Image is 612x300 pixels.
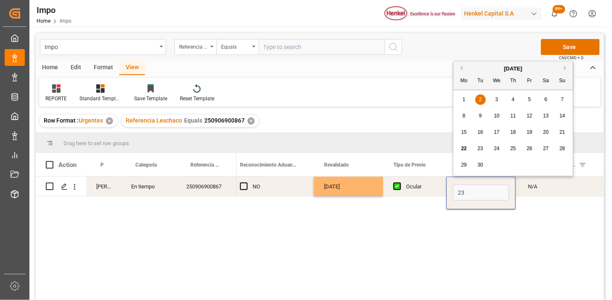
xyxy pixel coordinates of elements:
div: Press SPACE to select this row. [36,177,237,196]
span: 26 [527,146,532,151]
div: Choose Monday, September 22nd, 2025 [459,143,470,154]
div: N/A [518,177,604,196]
button: open menu [174,39,216,55]
div: Choose Monday, September 15th, 2025 [459,127,470,138]
span: 6 [545,97,548,102]
span: Referencia Leschaco [190,162,219,168]
span: Reconocimiento Aduanero [240,162,296,168]
span: 19 [527,129,532,135]
span: 30 [477,162,483,168]
span: 24 [494,146,499,151]
div: [PERSON_NAME] [86,177,121,196]
span: 29 [461,162,467,168]
span: Categoría [135,162,157,168]
div: Choose Monday, September 8th, 2025 [459,111,470,121]
div: month 2025-09 [456,91,571,173]
span: 5 [528,97,531,102]
span: 15 [461,129,467,135]
button: open menu [40,39,166,55]
div: Choose Sunday, September 7th, 2025 [557,94,568,105]
span: Referencia Leschaco [126,117,182,124]
span: 17 [494,129,499,135]
div: Th [508,76,519,86]
div: Mo [459,76,470,86]
div: REPORTE [45,95,67,102]
span: 27 [543,146,549,151]
div: Choose Friday, September 26th, 2025 [525,143,535,154]
div: Choose Thursday, September 4th, 2025 [508,94,519,105]
div: Reset Template [180,95,214,102]
span: Row Format : [44,117,79,124]
span: 11 [510,113,516,119]
button: Help Center [564,4,583,23]
div: Standard Templates [79,95,121,102]
span: 2 [479,97,482,102]
div: Su [557,76,568,86]
div: ✕ [248,117,255,125]
div: Choose Saturday, September 27th, 2025 [541,143,551,154]
span: Persona responsable de seguimiento [100,162,103,168]
div: Choose Tuesday, September 23rd, 2025 [475,143,486,154]
div: Choose Sunday, September 28th, 2025 [557,143,568,154]
span: 25 [510,146,516,151]
span: 23 [477,146,483,151]
div: Choose Monday, September 29th, 2025 [459,160,470,170]
div: Choose Thursday, September 11th, 2025 [508,111,519,121]
span: Ctrl/CMD + S [559,55,584,61]
div: Equals [221,41,250,51]
div: Choose Thursday, September 25th, 2025 [508,143,519,154]
button: Save [541,39,600,55]
div: ✕ [106,117,113,125]
span: Drag here to set row groups [63,140,129,146]
span: 16 [477,129,483,135]
div: Impo [37,4,71,16]
span: 12 [527,113,532,119]
div: Choose Wednesday, September 24th, 2025 [492,143,502,154]
span: 14 [559,113,565,119]
div: [DATE] [314,177,383,196]
span: Tipo de Previo [393,162,426,168]
span: 18 [510,129,516,135]
div: Choose Sunday, September 21st, 2025 [557,127,568,138]
div: [DATE] [454,65,573,73]
div: Choose Saturday, September 6th, 2025 [541,94,551,105]
div: Fr [525,76,535,86]
div: Ocular [406,177,436,196]
span: 28 [559,146,565,151]
button: Previous Month [458,65,463,70]
button: Next Month [564,65,569,70]
div: Tu [475,76,486,86]
img: Henkel%20logo.jpg_1689854090.jpg [385,6,455,21]
div: Action [58,161,76,169]
div: Choose Friday, September 19th, 2025 [525,127,535,138]
span: 1 [463,97,466,102]
div: We [492,76,502,86]
div: En tiempo [121,177,176,196]
div: Choose Wednesday, September 3rd, 2025 [492,94,502,105]
span: Equals [184,117,202,124]
input: Type to search [259,39,385,55]
span: 21 [559,129,565,135]
div: 250906900867 [176,177,237,196]
div: Sa [541,76,551,86]
div: Choose Tuesday, September 16th, 2025 [475,127,486,138]
button: search button [385,39,402,55]
div: Choose Tuesday, September 2nd, 2025 [475,94,486,105]
div: Format [87,61,119,75]
div: Choose Saturday, September 20th, 2025 [541,127,551,138]
div: View [119,61,145,75]
button: Henkel Capital S.A [461,5,545,21]
div: Press SPACE to select this row. [518,177,604,196]
span: Urgentes [79,117,103,124]
button: open menu [216,39,259,55]
div: NO [253,177,304,196]
span: Revalidado [324,162,349,168]
span: 4 [512,97,515,102]
div: Choose Wednesday, September 10th, 2025 [492,111,502,121]
button: show 101 new notifications [545,4,564,23]
div: Choose Friday, September 12th, 2025 [525,111,535,121]
span: 7 [561,97,564,102]
div: Choose Tuesday, September 9th, 2025 [475,111,486,121]
span: 20 [543,129,549,135]
span: 10 [494,113,499,119]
